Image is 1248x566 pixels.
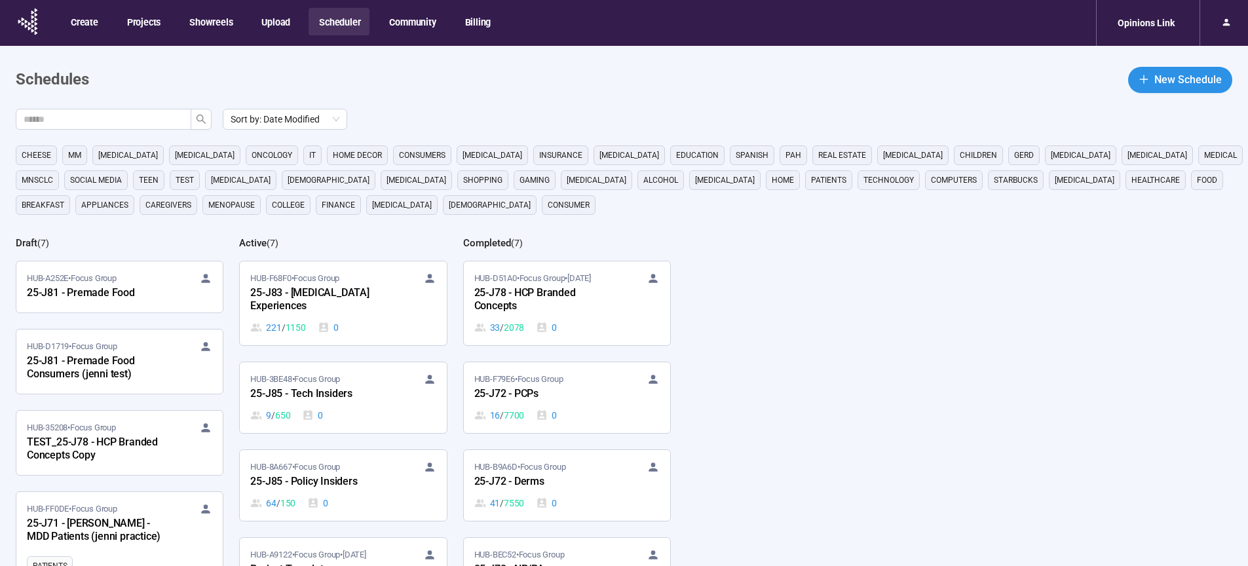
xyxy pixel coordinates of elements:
[27,340,117,353] span: HUB-D1719 • Focus Group
[16,261,223,312] a: HUB-A252E•Focus Group25-J81 - Premade Food
[231,109,339,129] span: Sort by: Date Modified
[250,496,295,510] div: 64
[1204,149,1237,162] span: medical
[271,408,275,423] span: /
[208,198,255,212] span: menopause
[372,198,432,212] span: [MEDICAL_DATA]
[250,408,290,423] div: 9
[250,320,305,335] div: 221
[474,408,525,423] div: 16
[818,149,866,162] span: real estate
[81,198,128,212] span: appliances
[449,198,531,212] span: [DEMOGRAPHIC_DATA]
[474,548,565,561] span: HUB-BEC52 • Focus Group
[474,386,618,403] div: 25-J72 - PCPs
[27,272,117,285] span: HUB-A252E • Focus Group
[309,149,316,162] span: it
[250,474,394,491] div: 25-J85 - Policy Insiders
[251,8,299,35] button: Upload
[474,373,563,386] span: HUB-F79E6 • Focus Group
[1139,74,1149,85] span: plus
[22,149,51,162] span: cheese
[463,149,522,162] span: [MEDICAL_DATA]
[179,8,242,35] button: Showreels
[176,174,194,187] span: Test
[863,174,914,187] span: technology
[567,273,591,283] time: [DATE]
[567,174,626,187] span: [MEDICAL_DATA]
[250,285,394,315] div: 25-J83 - [MEDICAL_DATA] Experiences
[931,174,977,187] span: computers
[98,149,158,162] span: [MEDICAL_DATA]
[464,450,670,521] a: HUB-B9A6D•Focus Group25-J72 - Derms41 / 75500
[504,408,524,423] span: 7700
[240,362,446,433] a: HUB-3BE48•Focus Group25-J85 - Tech Insiders9 / 6500
[309,8,369,35] button: Scheduler
[500,496,504,510] span: /
[785,149,801,162] span: PAH
[16,67,89,92] h1: Schedules
[474,285,618,315] div: 25-J78 - HCP Branded Concepts
[599,149,659,162] span: [MEDICAL_DATA]
[280,496,295,510] span: 150
[548,198,590,212] span: consumer
[474,474,618,491] div: 25-J72 - Derms
[1197,174,1217,187] span: Food
[240,261,446,345] a: HUB-F68F0•Focus Group25-J83 - [MEDICAL_DATA] Experiences221 / 11500
[500,320,504,335] span: /
[463,237,511,249] h2: Completed
[276,496,280,510] span: /
[211,174,271,187] span: [MEDICAL_DATA]
[536,320,557,335] div: 0
[474,496,525,510] div: 41
[960,149,997,162] span: children
[267,238,278,248] span: ( 7 )
[676,149,719,162] span: education
[37,238,49,248] span: ( 7 )
[282,320,286,335] span: /
[145,198,191,212] span: caregivers
[387,174,446,187] span: [MEDICAL_DATA]
[16,411,223,475] a: HUB-35208•Focus GroupTEST_25-J78 - HCP Branded Concepts Copy
[399,149,445,162] span: consumers
[117,8,170,35] button: Projects
[68,149,81,162] span: MM
[504,496,524,510] span: 7550
[27,353,171,383] div: 25-J81 - Premade Food Consumers (jenni test)
[322,198,355,212] span: finance
[250,272,339,285] span: HUB-F68F0 • Focus Group
[343,550,366,559] time: [DATE]
[511,238,523,248] span: ( 7 )
[196,114,206,124] span: search
[463,174,502,187] span: shopping
[272,198,305,212] span: college
[643,174,678,187] span: alcohol
[27,285,171,302] div: 25-J81 - Premade Food
[318,320,339,335] div: 0
[464,362,670,433] a: HUB-F79E6•Focus Group25-J72 - PCPs16 / 77000
[520,174,550,187] span: gaming
[500,408,504,423] span: /
[302,408,323,423] div: 0
[883,149,943,162] span: [MEDICAL_DATA]
[1131,174,1180,187] span: healthcare
[22,198,64,212] span: breakfast
[252,149,292,162] span: oncology
[275,408,290,423] span: 650
[191,109,212,130] button: search
[307,496,328,510] div: 0
[994,174,1038,187] span: starbucks
[240,450,446,521] a: HUB-8A667•Focus Group25-J85 - Policy Insiders64 / 1500
[536,408,557,423] div: 0
[16,330,223,394] a: HUB-D1719•Focus Group25-J81 - Premade Food Consumers (jenni test)
[239,237,267,249] h2: Active
[27,434,171,464] div: TEST_25-J78 - HCP Branded Concepts Copy
[811,174,846,187] span: Patients
[250,548,366,561] span: HUB-A9122 • Focus Group •
[16,237,37,249] h2: Draft
[27,502,117,516] span: HUB-FF0DE • Focus Group
[1128,67,1232,93] button: plusNew Schedule
[474,461,566,474] span: HUB-B9A6D • Focus Group
[1127,149,1187,162] span: [MEDICAL_DATA]
[22,174,53,187] span: mnsclc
